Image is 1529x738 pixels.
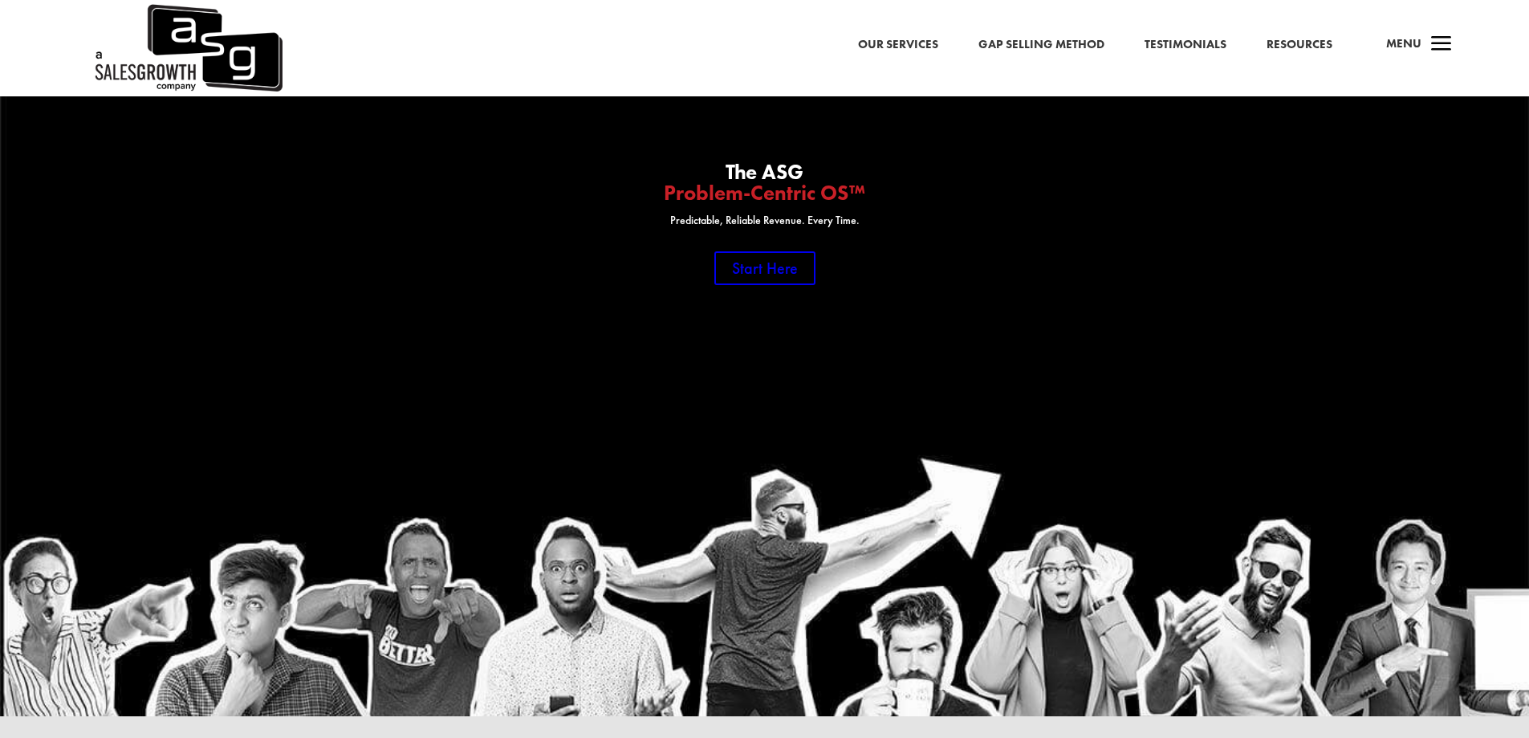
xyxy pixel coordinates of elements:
p: Predictable, Reliable Revenue. Every Time. [331,211,1198,230]
span: a [1425,29,1458,61]
span: Problem-Centric OS™ [664,179,865,206]
h2: The ASG [331,161,1198,211]
a: Gap Selling Method [978,35,1104,55]
a: Resources [1267,35,1332,55]
a: Start Here [714,251,815,285]
a: Our Services [858,35,938,55]
a: Testimonials [1145,35,1226,55]
span: Menu [1386,35,1421,51]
